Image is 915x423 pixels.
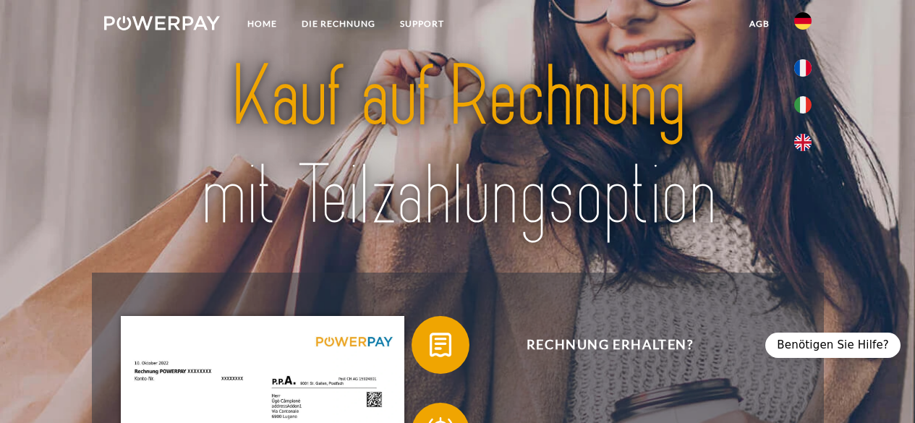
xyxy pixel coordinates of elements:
img: fr [794,59,812,77]
img: en [794,134,812,151]
a: SUPPORT [388,11,456,37]
button: Rechnung erhalten? [412,316,788,374]
span: Rechnung erhalten? [433,316,787,374]
a: agb [737,11,782,37]
img: qb_bill.svg [422,327,459,363]
img: logo-powerpay-white.svg [104,16,221,30]
img: de [794,12,812,30]
a: DIE RECHNUNG [289,11,388,37]
a: Home [235,11,289,37]
img: it [794,96,812,114]
div: Benötigen Sie Hilfe? [765,333,901,358]
img: title-powerpay_de.svg [139,43,777,250]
